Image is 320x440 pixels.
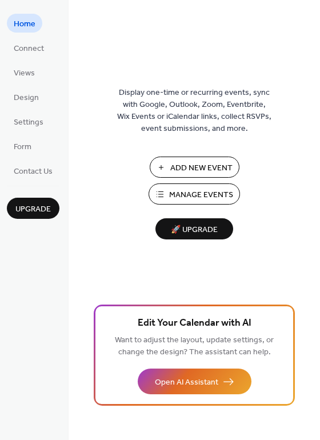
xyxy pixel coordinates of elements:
[7,87,46,106] a: Design
[14,43,44,55] span: Connect
[138,369,251,394] button: Open AI Assistant
[169,189,233,201] span: Manage Events
[15,203,51,215] span: Upgrade
[14,141,31,153] span: Form
[7,14,42,33] a: Home
[115,333,274,360] span: Want to adjust the layout, update settings, or change the design? The assistant can help.
[7,38,51,57] a: Connect
[138,315,251,331] span: Edit Your Calendar with AI
[7,198,59,219] button: Upgrade
[14,92,39,104] span: Design
[162,222,226,238] span: 🚀 Upgrade
[14,117,43,129] span: Settings
[14,18,35,30] span: Home
[117,87,271,135] span: Display one-time or recurring events, sync with Google, Outlook, Zoom, Eventbrite, Wix Events or ...
[7,161,59,180] a: Contact Us
[14,67,35,79] span: Views
[150,157,239,178] button: Add New Event
[170,162,233,174] span: Add New Event
[155,377,218,389] span: Open AI Assistant
[14,166,53,178] span: Contact Us
[7,63,42,82] a: Views
[149,183,240,205] button: Manage Events
[155,218,233,239] button: 🚀 Upgrade
[7,137,38,155] a: Form
[7,112,50,131] a: Settings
